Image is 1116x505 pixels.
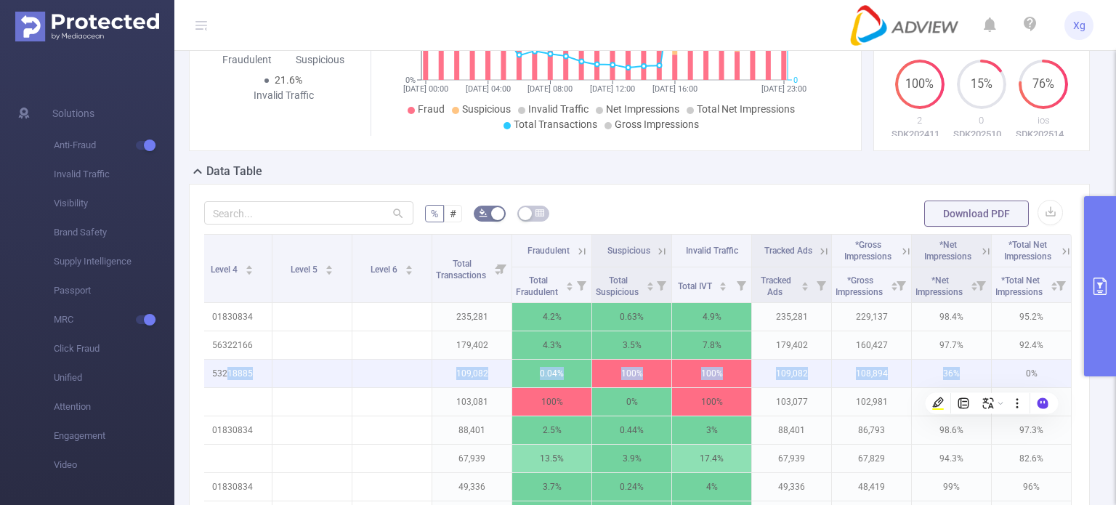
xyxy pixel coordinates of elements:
div: Sort [1050,280,1059,288]
span: Total Fraudulent [516,275,560,297]
span: 15% [957,78,1006,90]
p: 7.8% [672,331,751,359]
span: Passport [54,276,174,305]
p: 0% [592,388,671,416]
span: Net Impressions [606,103,679,115]
i: icon: caret-up [801,280,809,284]
span: Tracked Ads [761,275,791,297]
p: 13.1% [912,388,991,416]
p: 99% [912,473,991,501]
p: 3.9% [592,445,671,472]
span: Suspicious [607,246,650,256]
p: 109,082 [432,360,511,387]
i: icon: caret-up [245,263,253,267]
span: *Total Net Impressions [995,275,1045,297]
p: 94.3% [912,445,991,472]
p: 3.7% [512,473,591,501]
i: icon: caret-down [565,285,573,289]
tspan: [DATE] 04:00 [466,84,511,94]
p: 97.7% [912,331,991,359]
p: 82.6% [992,445,1071,472]
span: Gross Impressions [615,118,699,130]
p: 98.4% [912,303,991,331]
span: Solutions [52,99,94,128]
p: SDK20251021100302ytwiya4hooryady [950,127,1012,142]
div: Sort [405,263,413,272]
p: 160,427 [832,331,911,359]
span: % [431,208,438,219]
p: SDK20241125111157euijkedccjrky63 [889,127,950,142]
p: 01830834 [193,416,272,444]
p: 17.4% [672,445,751,472]
tspan: 0 [793,76,798,85]
span: Supply Intelligence [54,247,174,276]
p: 179,402 [752,331,831,359]
p: 100% [592,360,671,387]
span: 21.6% [275,74,302,86]
p: 4.3% [512,331,591,359]
span: # [450,208,456,219]
p: 109,082 [752,360,831,387]
button: Download PDF [924,201,1029,227]
span: Anti-Fraud [54,131,174,160]
p: 103,077 [752,388,831,416]
p: 0.04% [512,360,591,387]
p: 86,793 [832,416,911,444]
i: icon: caret-down [405,269,413,273]
p: 56322166 [193,331,272,359]
h2: Data Table [206,163,262,180]
p: 3% [672,416,751,444]
div: Sort [970,280,979,288]
p: 4% [672,473,751,501]
i: icon: table [535,209,544,217]
i: icon: caret-down [245,269,253,273]
i: Filter menu [811,267,831,302]
p: ios [1013,113,1075,128]
p: 102,981 [832,388,911,416]
span: Total Suspicious [596,275,641,297]
p: 01830834 [193,303,272,331]
span: Total Transactions [514,118,597,130]
p: 13.5% [512,445,591,472]
p: 179,402 [432,331,511,359]
p: 88,401 [752,416,831,444]
span: Level 6 [371,264,400,275]
tspan: [DATE] 16:00 [652,84,697,94]
p: 235,281 [432,303,511,331]
p: 100% [512,388,591,416]
i: icon: caret-up [646,280,654,284]
p: 235,281 [752,303,831,331]
span: Click Fraud [54,334,174,363]
span: Total Transactions [436,259,488,280]
span: 100% [895,78,945,90]
span: Total Net Impressions [697,103,795,115]
i: icon: caret-up [719,280,727,284]
span: Tracked Ads [764,246,812,256]
i: Filter menu [891,267,911,302]
p: 100% [672,360,751,387]
tspan: [DATE] 08:00 [527,84,573,94]
p: 96% [992,473,1071,501]
span: MRC [54,305,174,334]
span: *Net Impressions [924,240,971,262]
span: Engagement [54,421,174,451]
i: Filter menu [731,267,751,302]
p: 100% [672,388,751,416]
p: 4.2% [512,303,591,331]
i: icon: caret-down [719,285,727,289]
span: Visibility [54,189,174,218]
tspan: [DATE] 23:00 [761,84,806,94]
i: icon: caret-down [646,285,654,289]
span: Unified [54,363,174,392]
p: 01830834 [193,473,272,501]
span: Brand Safety [54,218,174,247]
div: Sort [245,263,254,272]
span: Invalid Traffic [528,103,589,115]
p: 2.5% [512,416,591,444]
i: icon: bg-colors [479,209,488,217]
span: Level 4 [211,264,240,275]
span: Xg [1073,11,1085,40]
p: 0 [950,113,1012,128]
p: 49,336 [752,473,831,501]
p: 97.3% [992,416,1071,444]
